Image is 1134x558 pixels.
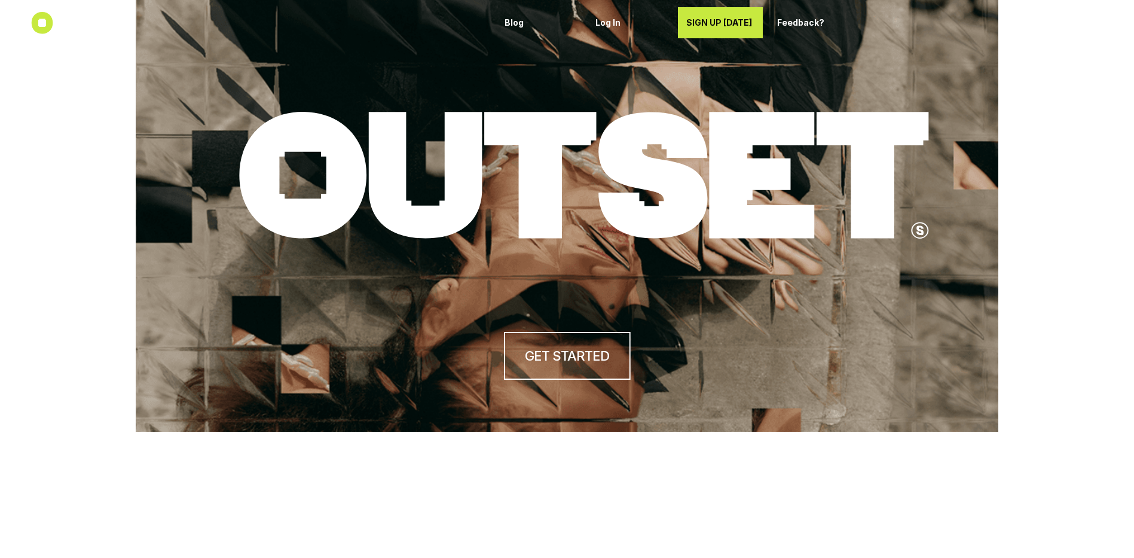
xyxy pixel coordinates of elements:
a: GET STARTED [503,332,630,380]
p: Feedback? [777,18,845,28]
p: Log In [595,18,664,28]
a: SIGN UP [DATE] [678,7,763,38]
p: SIGN UP [DATE] [686,18,754,28]
h4: GET STARTED [525,347,609,365]
a: Log In [587,7,672,38]
a: Feedback? [769,7,854,38]
a: Blog [496,7,581,38]
p: Blog [505,18,573,28]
